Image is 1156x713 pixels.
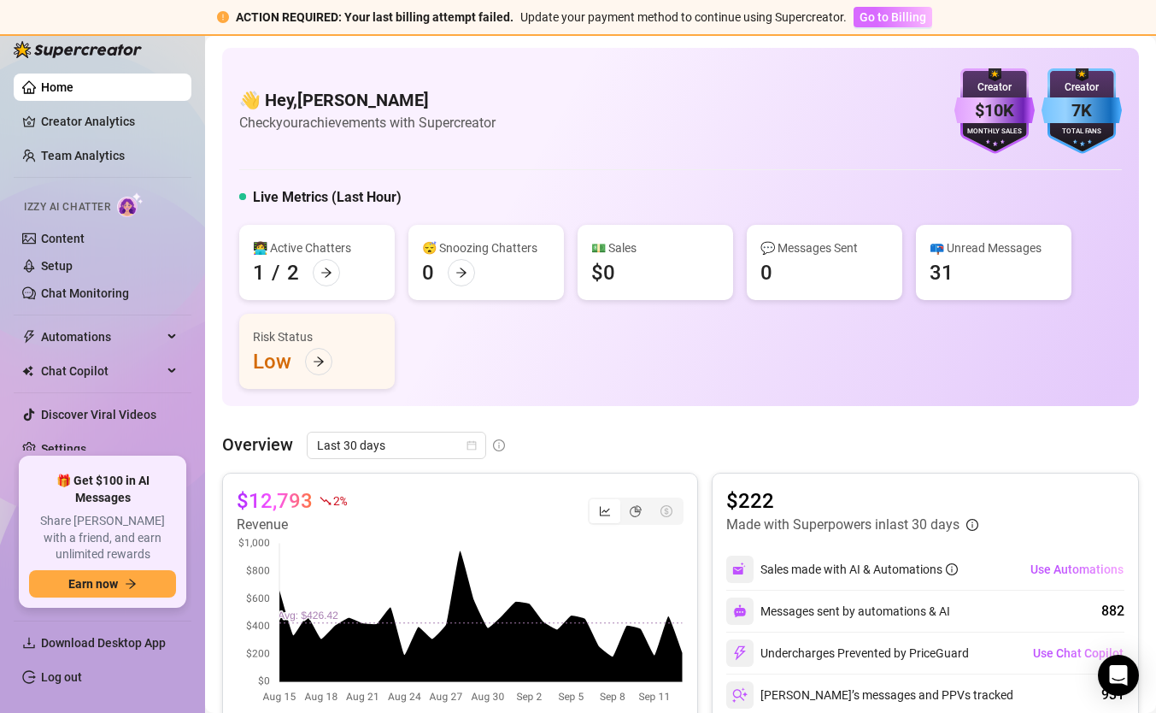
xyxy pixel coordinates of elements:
[320,495,332,507] span: fall
[954,97,1035,124] div: $10K
[22,636,36,650] span: download
[591,259,615,286] div: $0
[966,519,978,531] span: info-circle
[493,439,505,451] span: info-circle
[467,440,477,451] span: calendar
[41,442,86,456] a: Settings
[237,515,346,535] article: Revenue
[1098,655,1139,696] div: Open Intercom Messenger
[253,187,402,208] h5: Live Metrics (Last Hour)
[1030,556,1124,583] button: Use Automations
[733,604,747,618] img: svg%3e
[726,598,950,625] div: Messages sent by automations & AI
[1033,646,1124,660] span: Use Chat Copilot
[14,41,142,58] img: logo-BBDzfeDw.svg
[591,239,719,257] div: 💵 Sales
[732,645,748,661] img: svg%3e
[317,433,476,458] span: Last 30 days
[422,259,434,286] div: 0
[237,487,313,515] article: $12,793
[239,88,496,112] h4: 👋 Hey, [PERSON_NAME]
[320,267,332,279] span: arrow-right
[125,578,137,590] span: arrow-right
[253,327,381,346] div: Risk Status
[726,487,978,515] article: $222
[41,408,156,421] a: Discover Viral Videos
[41,286,129,300] a: Chat Monitoring
[732,687,748,703] img: svg%3e
[760,239,889,257] div: 💬 Messages Sent
[41,232,85,245] a: Content
[41,108,178,135] a: Creator Analytics
[954,68,1035,154] img: purple-badge-B9DA21FR.svg
[29,570,176,598] button: Earn nowarrow-right
[1042,127,1122,138] div: Total Fans
[946,563,958,575] span: info-circle
[29,473,176,506] span: 🎁 Get $100 in AI Messages
[954,127,1035,138] div: Monthly Sales
[422,239,550,257] div: 😴 Snoozing Chatters
[760,560,958,579] div: Sales made with AI & Automations
[1042,97,1122,124] div: 7K
[41,323,162,351] span: Automations
[726,515,959,535] article: Made with Superpowers in last 30 days
[253,239,381,257] div: 👩‍💻 Active Chatters
[760,259,772,286] div: 0
[854,10,932,24] a: Go to Billing
[520,10,847,24] span: Update your payment method to continue using Supercreator.
[599,505,611,517] span: line-chart
[22,365,33,377] img: Chat Copilot
[1032,639,1124,667] button: Use Chat Copilot
[29,513,176,563] span: Share [PERSON_NAME] with a friend, and earn unlimited rewards
[41,670,82,684] a: Log out
[630,505,642,517] span: pie-chart
[41,357,162,385] span: Chat Copilot
[222,432,293,457] article: Overview
[68,577,118,591] span: Earn now
[41,149,125,162] a: Team Analytics
[1042,68,1122,154] img: blue-badge-DgoSNQY1.svg
[930,239,1058,257] div: 📪 Unread Messages
[860,10,926,24] span: Go to Billing
[41,259,73,273] a: Setup
[930,259,954,286] div: 31
[732,562,748,577] img: svg%3e
[236,10,513,24] strong: ACTION REQUIRED: Your last billing attempt failed.
[253,259,265,286] div: 1
[1030,563,1124,576] span: Use Automations
[954,80,1035,96] div: Creator
[588,498,684,525] div: segmented control
[239,112,496,133] article: Check your achievements with Supercreator
[287,259,299,286] div: 2
[1101,601,1124,622] div: 882
[726,681,1013,709] div: [PERSON_NAME]’s messages and PPVs tracked
[660,505,672,517] span: dollar-circle
[41,636,166,650] span: Download Desktop App
[854,7,932,27] button: Go to Billing
[313,356,325,368] span: arrow-right
[333,492,346,509] span: 2 %
[41,80,73,94] a: Home
[22,330,36,344] span: thunderbolt
[117,192,144,217] img: AI Chatter
[217,11,229,23] span: exclamation-circle
[455,267,467,279] span: arrow-right
[1042,80,1122,96] div: Creator
[24,199,110,215] span: Izzy AI Chatter
[726,639,969,667] div: Undercharges Prevented by PriceGuard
